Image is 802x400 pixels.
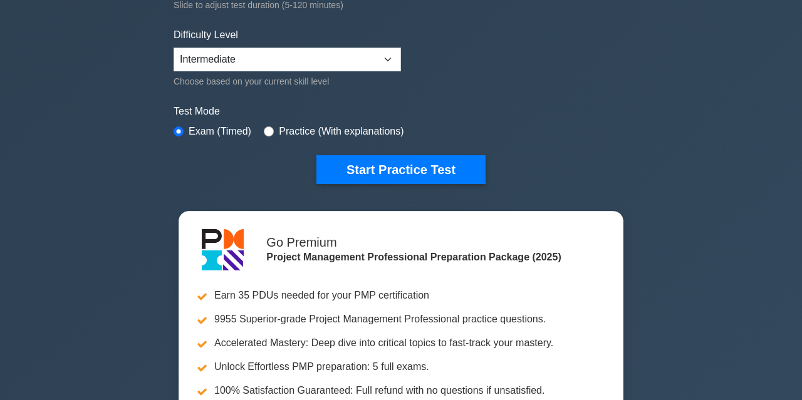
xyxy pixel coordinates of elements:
div: Choose based on your current skill level [174,74,401,89]
label: Exam (Timed) [189,124,251,139]
button: Start Practice Test [316,155,486,184]
label: Test Mode [174,104,628,119]
label: Practice (With explanations) [279,124,404,139]
label: Difficulty Level [174,28,238,43]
